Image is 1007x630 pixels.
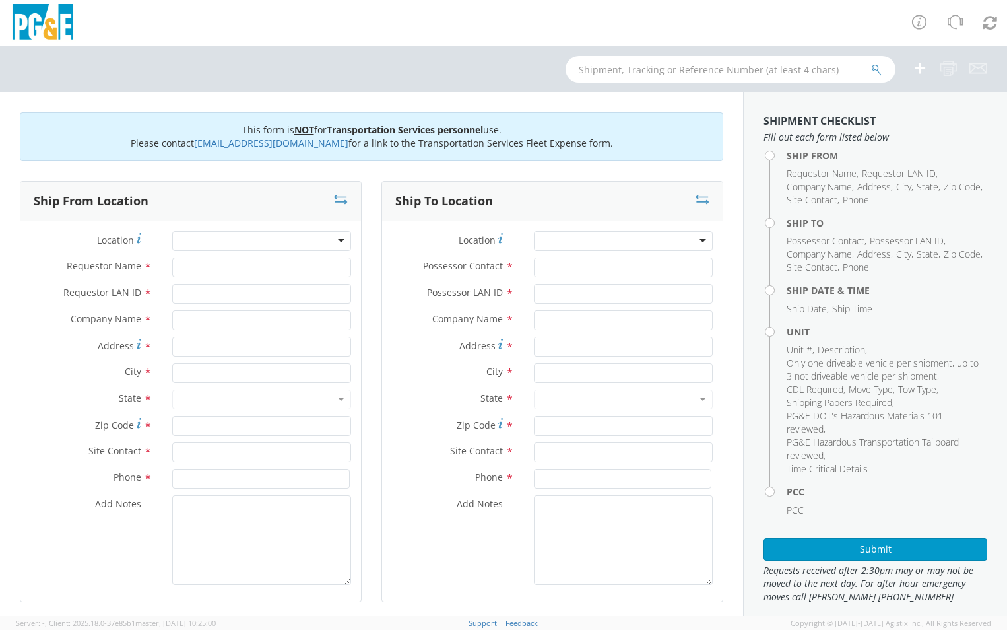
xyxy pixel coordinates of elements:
span: Phone [843,193,869,206]
span: Possessor Contact [787,234,864,247]
li: , [862,167,938,180]
h3: Ship To Location [395,195,493,208]
span: City [125,365,141,378]
li: , [898,383,938,396]
a: Support [469,618,497,628]
span: Address [857,248,891,260]
li: , [896,180,913,193]
img: pge-logo-06675f144f4cfa6a6814.png [10,4,76,43]
span: Requestor LAN ID [63,286,141,298]
li: , [787,357,984,383]
span: State [119,392,141,404]
span: Address [98,339,134,352]
li: , [787,383,845,396]
h3: Ship From Location [34,195,148,208]
span: Company Name [432,312,503,325]
li: , [857,248,893,261]
li: , [944,180,983,193]
li: , [857,180,893,193]
span: Zip Code [95,419,134,431]
span: Move Type [849,383,893,396]
strong: Shipment Checklist [763,114,876,128]
span: State [917,180,938,193]
li: , [787,180,854,193]
b: Transportation Services personnel [327,123,483,136]
span: Zip Code [944,248,981,260]
span: Description [818,343,865,356]
span: Phone [475,471,503,483]
span: Ship Date [787,302,827,315]
span: Location [97,234,134,246]
h4: Unit [787,327,987,337]
span: Possessor Contact [423,260,503,272]
span: Time Critical Details [787,462,868,475]
span: City [896,248,911,260]
span: Add Notes [457,497,503,510]
li: , [787,396,894,409]
span: Phone [843,261,869,273]
span: Phone [114,471,141,483]
li: , [787,302,829,316]
span: Ship Time [832,302,872,315]
span: Company Name [787,248,852,260]
h4: Ship From [787,151,987,160]
div: This form is for use. Please contact for a link to the Transportation Services Fleet Expense form. [20,112,723,161]
li: , [917,180,940,193]
span: Location [459,234,496,246]
span: Only one driveable vehicle per shipment, up to 3 not driveable vehicle per shipment [787,357,979,382]
span: Possessor LAN ID [427,286,503,298]
u: NOT [294,123,314,136]
span: State [917,248,938,260]
h4: Ship To [787,218,987,228]
span: Shipping Papers Required [787,396,892,409]
span: Requestor Name [787,167,857,180]
li: , [787,234,866,248]
h4: Ship Date & Time [787,285,987,295]
li: , [787,343,814,357]
span: Address [857,180,891,193]
span: Unit # [787,343,812,356]
input: Shipment, Tracking or Reference Number (at least 4 chars) [566,56,895,83]
li: , [849,383,895,396]
li: , [787,436,984,462]
a: [EMAIL_ADDRESS][DOMAIN_NAME] [194,137,348,149]
span: Site Contact [787,193,837,206]
li: , [944,248,983,261]
button: Submit [763,538,987,561]
span: PG&E Hazardous Transportation Tailboard reviewed [787,436,959,462]
span: Zip Code [944,180,981,193]
span: Possessor LAN ID [870,234,944,247]
li: , [787,248,854,261]
span: Client: 2025.18.0-37e85b1 [49,618,216,628]
span: Add Notes [95,497,141,510]
span: Tow Type [898,383,936,396]
span: Requestor Name [67,260,141,272]
span: City [896,180,911,193]
h4: PCC [787,487,987,497]
span: City [486,365,503,378]
span: Site Contact [88,444,141,457]
li: , [787,261,839,274]
span: Copyright © [DATE]-[DATE] Agistix Inc., All Rights Reserved [791,618,991,629]
span: Zip Code [457,419,496,431]
li: , [896,248,913,261]
span: State [480,392,503,404]
span: Site Contact [450,444,503,457]
span: Requestor LAN ID [862,167,936,180]
span: Fill out each form listed below [763,131,987,144]
li: , [917,248,940,261]
span: Site Contact [787,261,837,273]
span: Company Name [71,312,141,325]
span: master, [DATE] 10:25:00 [135,618,216,628]
li: , [787,409,984,436]
li: , [787,167,859,180]
span: Server: - [16,618,47,628]
span: Company Name [787,180,852,193]
a: Feedback [505,618,538,628]
li: , [870,234,946,248]
span: , [45,618,47,628]
li: , [787,193,839,207]
span: Address [459,339,496,352]
span: CDL Required [787,383,843,396]
li: , [818,343,867,357]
